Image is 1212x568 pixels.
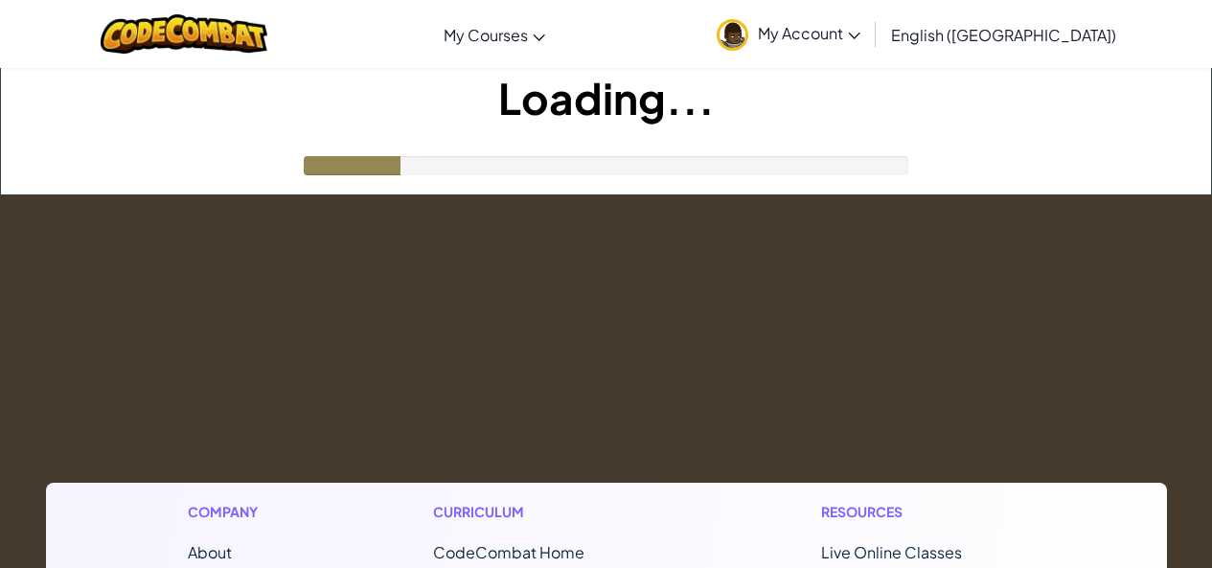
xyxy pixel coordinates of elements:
[821,542,962,562] a: Live Online Classes
[1,68,1211,127] h1: Loading...
[434,9,555,60] a: My Courses
[101,14,268,54] img: CodeCombat logo
[433,502,665,522] h1: Curriculum
[881,9,1126,60] a: English ([GEOGRAPHIC_DATA])
[717,19,748,51] img: avatar
[188,502,277,522] h1: Company
[188,542,232,562] a: About
[758,23,860,43] span: My Account
[821,502,1025,522] h1: Resources
[444,25,528,45] span: My Courses
[707,4,870,64] a: My Account
[891,25,1116,45] span: English ([GEOGRAPHIC_DATA])
[433,542,584,562] span: CodeCombat Home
